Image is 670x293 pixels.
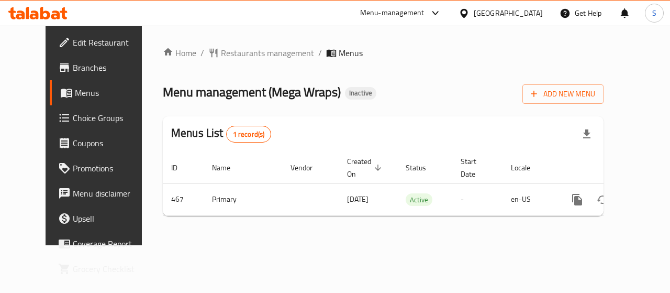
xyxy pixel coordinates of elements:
span: Add New Menu [531,88,595,101]
li: / [318,47,322,59]
span: Choice Groups [73,112,149,124]
span: Branches [73,61,149,74]
span: Vendor [291,161,326,174]
span: Coupons [73,137,149,149]
span: Active [406,194,432,206]
li: / [200,47,204,59]
div: Inactive [345,87,376,100]
span: Inactive [345,89,376,97]
a: Upsell [50,206,158,231]
div: Menu-management [360,7,425,19]
td: en-US [502,183,556,215]
div: Total records count [226,126,272,143]
span: Edit Restaurant [73,36,149,49]
span: [DATE] [347,192,368,206]
td: Primary [204,183,282,215]
td: 467 [163,183,204,215]
h2: Menus List [171,125,271,143]
div: Export file [574,122,599,147]
a: Menu disclaimer [50,181,158,206]
a: Coupons [50,131,158,156]
a: Restaurants management [208,47,314,59]
button: Add New Menu [522,84,604,104]
span: Menus [75,86,149,99]
span: ID [171,161,191,174]
nav: breadcrumb [163,47,604,59]
a: Menus [50,80,158,105]
a: Grocery Checklist [50,256,158,281]
span: S [652,7,656,19]
span: Upsell [73,212,149,225]
span: 1 record(s) [227,129,271,139]
a: Choice Groups [50,105,158,131]
span: Start Date [461,155,490,180]
span: Created On [347,155,385,180]
span: Promotions [73,162,149,175]
span: Name [212,161,244,174]
a: Promotions [50,156,158,181]
span: Coverage Report [73,237,149,250]
span: Menu disclaimer [73,187,149,200]
span: Grocery Checklist [73,263,149,275]
a: Edit Restaurant [50,30,158,55]
td: - [452,183,502,215]
span: Menus [339,47,363,59]
span: Status [406,161,440,174]
span: Locale [511,161,544,174]
a: Coverage Report [50,231,158,256]
a: Home [163,47,196,59]
span: Menu management ( Mega Wraps ) [163,80,341,104]
div: [GEOGRAPHIC_DATA] [474,7,543,19]
div: Active [406,193,432,206]
a: Branches [50,55,158,80]
span: Restaurants management [221,47,314,59]
button: Change Status [590,187,615,212]
button: more [565,187,590,212]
